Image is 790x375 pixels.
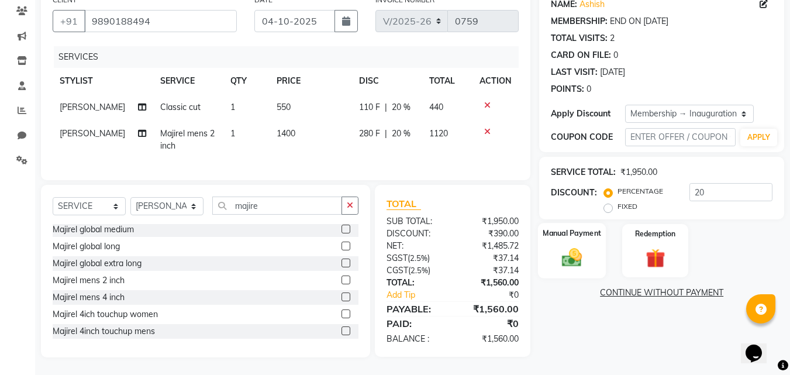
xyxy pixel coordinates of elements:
[230,128,235,139] span: 1
[60,128,125,139] span: [PERSON_NAME]
[551,32,608,44] div: TOTAL VISITS:
[53,325,155,338] div: Majirel 4inch touchup mens
[472,68,519,94] th: ACTION
[453,302,527,316] div: ₹1,560.00
[551,15,608,27] div: MEMBERSHIP:
[625,128,736,146] input: ENTER OFFER / COUPON CODE
[453,252,527,264] div: ₹37.14
[551,131,625,143] div: COUPON CODE
[378,240,453,252] div: NET:
[453,240,527,252] div: ₹1,485.72
[378,277,453,289] div: TOTAL:
[453,215,527,228] div: ₹1,950.00
[378,302,453,316] div: PAYABLE:
[54,46,527,68] div: SERVICES
[410,253,427,263] span: 2.5%
[429,102,443,112] span: 440
[359,101,380,113] span: 110 F
[230,102,235,112] span: 1
[740,129,777,146] button: APPLY
[635,229,675,239] label: Redemption
[160,102,201,112] span: Classic cut
[613,49,618,61] div: 0
[378,228,453,240] div: DISCOUNT:
[543,228,601,239] label: Manual Payment
[453,277,527,289] div: ₹1,560.00
[410,266,428,275] span: 2.5%
[610,32,615,44] div: 2
[53,10,85,32] button: +91
[551,49,611,61] div: CARD ON FILE:
[551,83,584,95] div: POINTS:
[378,316,453,331] div: PAID:
[378,215,453,228] div: SUB TOTAL:
[387,265,408,276] span: CGST
[741,328,778,363] iframe: chat widget
[385,101,387,113] span: |
[53,291,125,304] div: Majirel mens 4 inch
[223,68,270,94] th: QTY
[453,333,527,345] div: ₹1,560.00
[60,102,125,112] span: [PERSON_NAME]
[277,128,295,139] span: 1400
[378,289,465,301] a: Add Tip
[270,68,351,94] th: PRICE
[429,128,448,139] span: 1120
[465,289,528,301] div: ₹0
[541,287,782,299] a: CONTINUE WITHOUT PAYMENT
[453,228,527,240] div: ₹390.00
[453,316,527,331] div: ₹0
[53,274,125,287] div: Majirel mens 2 inch
[422,68,472,94] th: TOTAL
[610,15,668,27] div: END ON [DATE]
[392,128,410,140] span: 20 %
[387,198,421,210] span: TOTAL
[160,128,215,151] span: Majirel mens 2 inch
[551,108,625,120] div: Apply Discount
[387,253,408,263] span: SGST
[359,128,380,140] span: 280 F
[53,240,120,253] div: Majirel global long
[551,66,598,78] div: LAST VISIT:
[378,252,453,264] div: ( )
[53,223,134,236] div: Majirel global medium
[453,264,527,277] div: ₹37.14
[277,102,291,112] span: 550
[617,186,663,197] label: PERCENTAGE
[378,333,453,345] div: BALANCE :
[53,257,142,270] div: Majirel global extra long
[153,68,223,94] th: SERVICE
[212,197,342,215] input: Search or Scan
[378,264,453,277] div: ( )
[352,68,423,94] th: DISC
[617,201,637,212] label: FIXED
[587,83,591,95] div: 0
[600,66,625,78] div: [DATE]
[551,166,616,178] div: SERVICE TOTAL:
[620,166,657,178] div: ₹1,950.00
[640,246,671,270] img: _gift.svg
[53,308,158,321] div: Majirel 4ich touchup women
[84,10,237,32] input: SEARCH BY NAME/MOBILE/EMAIL/CODE
[392,101,410,113] span: 20 %
[385,128,387,140] span: |
[551,187,597,199] div: DISCOUNT:
[556,246,588,269] img: _cash.svg
[53,68,153,94] th: STYLIST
